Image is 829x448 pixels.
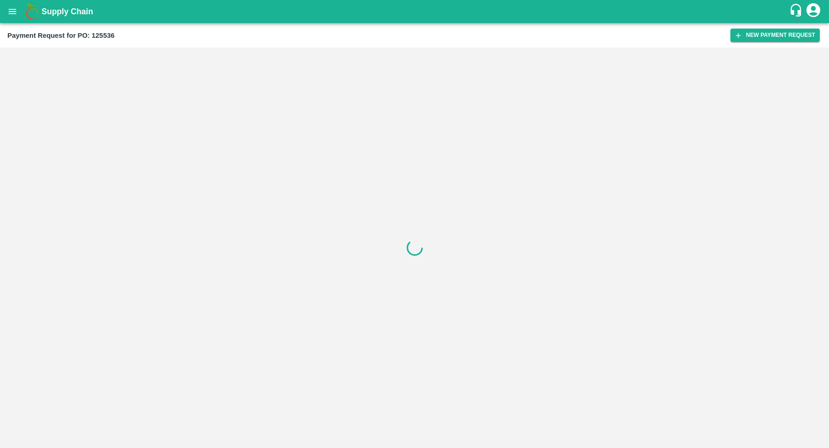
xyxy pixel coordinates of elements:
a: Supply Chain [41,5,789,18]
div: account of current user [805,2,822,21]
img: logo [23,2,41,21]
b: Payment Request for PO: 125536 [7,32,115,39]
button: New Payment Request [730,29,820,42]
div: customer-support [789,3,805,20]
button: open drawer [2,1,23,22]
b: Supply Chain [41,7,93,16]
